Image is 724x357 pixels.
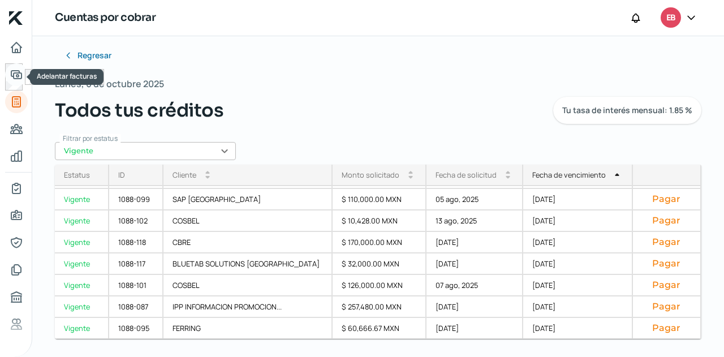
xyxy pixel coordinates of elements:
div: [DATE] [523,318,633,339]
a: Pago a proveedores [5,118,28,140]
a: Mis finanzas [5,145,28,167]
button: Regresar [55,44,120,67]
div: FERRING [163,318,333,339]
span: Adelantar facturas [37,71,97,81]
div: COSBEL [163,275,333,296]
span: Todos tus créditos [55,97,223,124]
span: Tu tasa de interés mensual: 1.85 % [562,106,692,114]
a: Tus créditos [5,91,28,113]
a: Vigente [55,318,109,339]
div: [DATE] [523,296,633,318]
i: arrow_drop_up [615,173,619,177]
div: 07 ago, 2025 [426,275,524,296]
div: [DATE] [426,232,524,253]
a: Vigente [55,210,109,232]
div: BLUETAB SOLUTIONS [GEOGRAPHIC_DATA] [163,253,333,275]
a: Vigente [55,296,109,318]
div: [DATE] [523,275,633,296]
div: ID [118,170,125,180]
i: arrow_drop_down [506,175,510,179]
span: Lunes, 6 de octubre 2025 [55,76,164,92]
a: Documentos [5,259,28,281]
div: SAP [GEOGRAPHIC_DATA] [163,189,333,210]
div: [DATE] [426,296,524,318]
button: Pagar [642,215,692,226]
div: IPP INFORMACION PROMOCION... [163,296,333,318]
div: 1088-099 [109,189,163,210]
div: $ 170,000.00 MXN [333,232,426,253]
a: Vigente [55,253,109,275]
div: 1088-118 [109,232,163,253]
div: Fecha de vencimiento [532,170,606,180]
div: [DATE] [523,189,633,210]
a: Inicio [5,36,28,59]
div: Fecha de solicitud [436,170,497,180]
div: $ 60,666.67 MXN [333,318,426,339]
span: EB [666,11,675,25]
div: 05 ago, 2025 [426,189,524,210]
div: 1088-117 [109,253,163,275]
div: $ 32,000.00 MXN [333,253,426,275]
i: arrow_drop_down [408,175,413,179]
button: Pagar [642,322,692,334]
a: Adelantar facturas [5,63,28,86]
div: $ 10,428.00 MXN [333,210,426,232]
div: [DATE] [426,253,524,275]
div: 1088-102 [109,210,163,232]
a: Mi contrato [5,177,28,200]
div: [DATE] [523,253,633,275]
div: 1088-095 [109,318,163,339]
div: 13 ago, 2025 [426,210,524,232]
div: Cliente [173,170,196,180]
div: COSBEL [163,210,333,232]
div: [DATE] [523,232,633,253]
a: Representantes [5,231,28,254]
div: [DATE] [426,318,524,339]
div: $ 257,480.00 MXN [333,296,426,318]
button: Pagar [642,193,692,205]
div: $ 110,000.00 MXN [333,189,426,210]
div: CBRE [163,232,333,253]
i: arrow_drop_down [205,175,210,179]
span: Filtrar por estatus [63,134,118,143]
button: Pagar [642,301,692,312]
a: Vigente [55,189,109,210]
div: 1088-101 [109,275,163,296]
a: Referencias [5,313,28,336]
button: Pagar [642,258,692,269]
span: Regresar [77,51,111,59]
div: [DATE] [523,210,633,232]
div: 1088-087 [109,296,163,318]
div: $ 126,000.00 MXN [333,275,426,296]
a: Buró de crédito [5,286,28,308]
div: Monto solicitado [342,170,399,180]
button: Pagar [642,236,692,248]
a: Vigente [55,275,109,296]
h1: Cuentas por cobrar [55,10,156,26]
a: Vigente [55,232,109,253]
button: Pagar [642,279,692,291]
a: Información general [5,204,28,227]
div: Estatus [64,170,90,180]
